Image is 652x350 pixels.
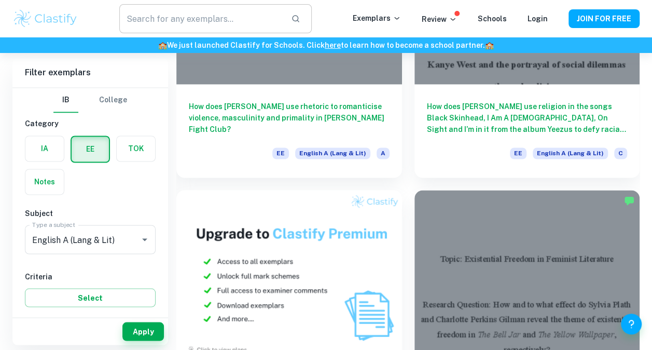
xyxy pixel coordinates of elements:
p: Review [422,14,457,25]
span: EE [272,147,289,159]
button: EE [72,137,109,161]
h6: Category [25,118,156,129]
label: Type a subject [32,220,75,229]
h6: How does [PERSON_NAME] use religion in the songs Black Skinhead, I Am A [DEMOGRAPHIC_DATA], On Si... [427,101,628,135]
span: English A (Lang & Lit) [533,147,608,159]
button: TOK [117,136,155,161]
input: Search for any exemplars... [119,4,282,33]
img: Marked [624,195,634,206]
span: 🏫 [158,41,167,49]
a: here [325,41,341,49]
span: English A (Lang & Lit) [295,147,370,159]
button: IA [25,136,64,161]
button: Open [137,232,152,247]
h6: We just launched Clastify for Schools. Click to learn how to become a school partner. [2,39,650,51]
span: EE [510,147,526,159]
span: 🏫 [485,41,494,49]
button: JOIN FOR FREE [568,9,640,28]
button: Apply [122,322,164,341]
h6: How does [PERSON_NAME] use rhetoric to romanticise violence, masculinity and primality in [PERSON... [189,101,390,135]
h6: Criteria [25,271,156,282]
button: College [99,88,127,113]
button: Notes [25,169,64,194]
span: A [377,147,390,159]
span: C [614,147,627,159]
div: Filter type choice [53,88,127,113]
button: Select [25,288,156,307]
p: Exemplars [353,12,401,24]
img: Clastify logo [12,8,78,29]
a: Login [528,15,548,23]
h6: Filter exemplars [12,58,168,87]
a: Schools [478,15,507,23]
button: Help and Feedback [621,314,642,334]
h6: Subject [25,207,156,219]
button: IB [53,88,78,113]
